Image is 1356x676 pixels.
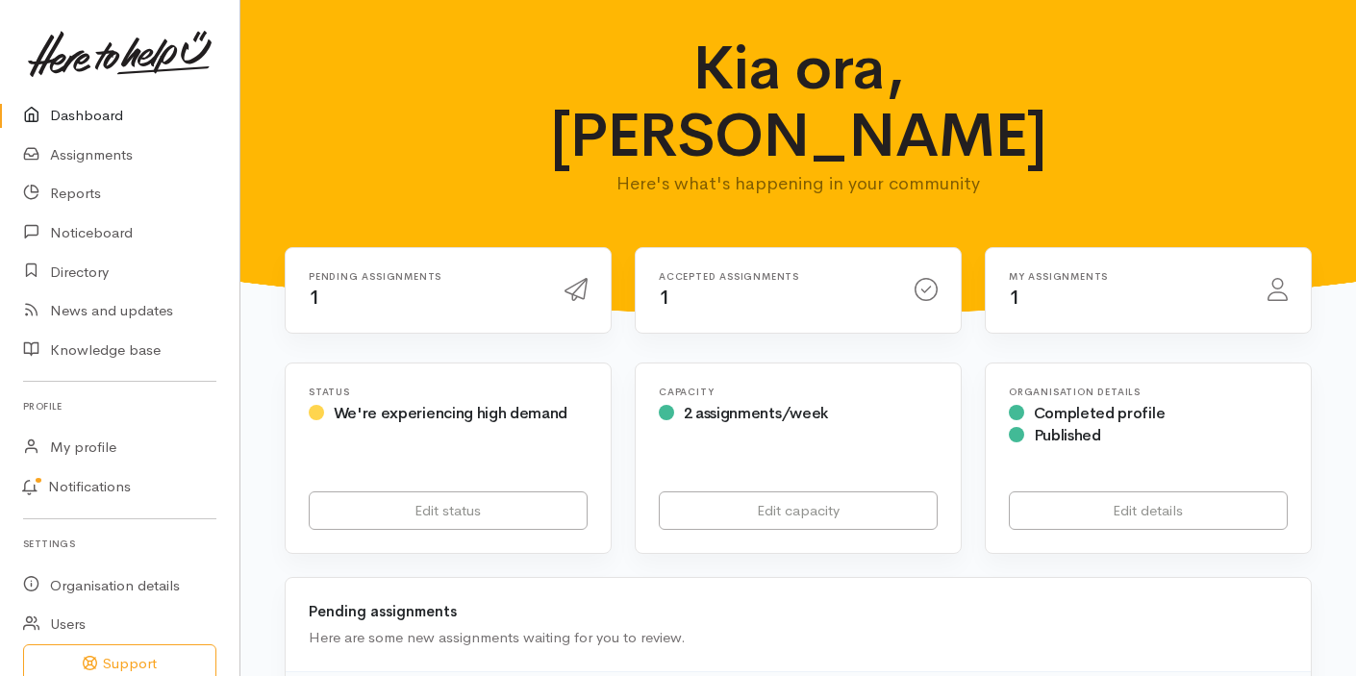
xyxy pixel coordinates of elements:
[1034,403,1166,423] span: Completed profile
[309,491,588,531] a: Edit status
[23,531,216,557] h6: Settings
[659,286,670,310] span: 1
[659,491,938,531] a: Edit capacity
[309,387,588,397] h6: Status
[1009,271,1244,282] h6: My assignments
[309,286,320,310] span: 1
[334,403,567,423] span: We're experiencing high demand
[1034,425,1101,445] span: Published
[309,602,457,620] b: Pending assignments
[1009,491,1288,531] a: Edit details
[659,387,938,397] h6: Capacity
[659,271,891,282] h6: Accepted assignments
[542,35,1054,170] h1: Kia ora, [PERSON_NAME]
[684,403,828,423] span: 2 assignments/week
[542,170,1054,197] p: Here's what's happening in your community
[1009,387,1288,397] h6: Organisation Details
[309,271,541,282] h6: Pending assignments
[23,393,216,419] h6: Profile
[309,627,1288,649] div: Here are some new assignments waiting for you to review.
[1009,286,1020,310] span: 1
